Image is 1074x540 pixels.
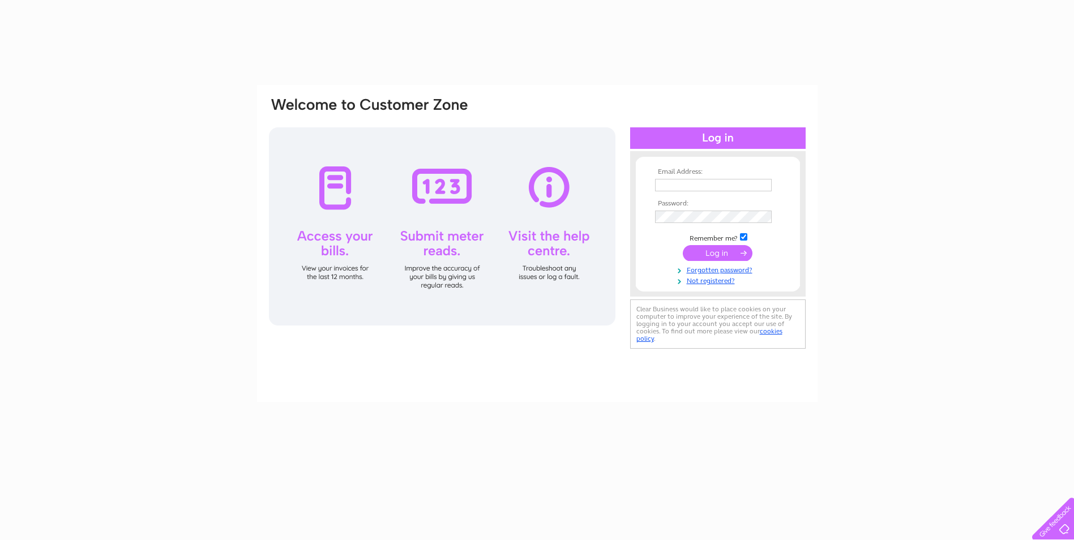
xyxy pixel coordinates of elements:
[683,245,752,261] input: Submit
[652,232,784,243] td: Remember me?
[655,264,784,275] a: Forgotten password?
[655,275,784,285] a: Not registered?
[652,168,784,176] th: Email Address:
[652,200,784,208] th: Password:
[636,327,782,342] a: cookies policy
[630,299,806,349] div: Clear Business would like to place cookies on your computer to improve your experience of the sit...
